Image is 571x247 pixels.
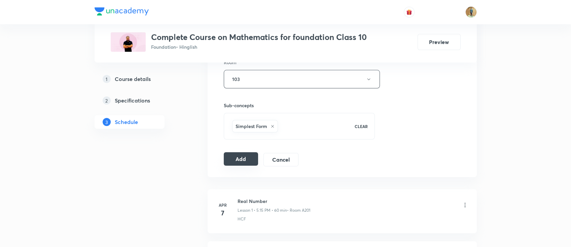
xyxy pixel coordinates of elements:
[224,102,375,109] h6: Sub-concepts
[103,75,111,83] p: 1
[224,152,258,166] button: Add
[238,216,246,222] p: HCF
[216,208,229,218] h4: 7
[95,72,186,86] a: 1Course details
[95,7,149,17] a: Company Logo
[418,34,461,50] button: Preview
[115,118,138,126] h5: Schedule
[263,153,298,166] button: Cancel
[103,96,111,105] p: 2
[238,198,310,205] h6: Real Number
[151,32,367,42] h3: Complete Course on Mathematics for foundation Class 10
[238,207,287,213] p: Lesson 1 • 5:15 PM • 60 min
[95,7,149,15] img: Company Logo
[95,94,186,107] a: 2Specifications
[115,96,150,105] h5: Specifications
[465,6,477,18] img: Prashant Dewda
[404,7,415,17] button: avatar
[287,207,310,213] p: • Room A201
[355,123,368,129] p: CLEAR
[111,32,146,52] img: d4aac52b66f44ebcaa7b743cc62e21bc.jpg
[103,118,111,126] p: 3
[406,9,412,15] img: avatar
[216,202,229,208] h6: Apr
[115,75,151,83] h5: Course details
[236,123,267,130] h6: Simplest Form
[224,70,380,88] button: 103
[151,43,367,50] p: Foundation • Hinglish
